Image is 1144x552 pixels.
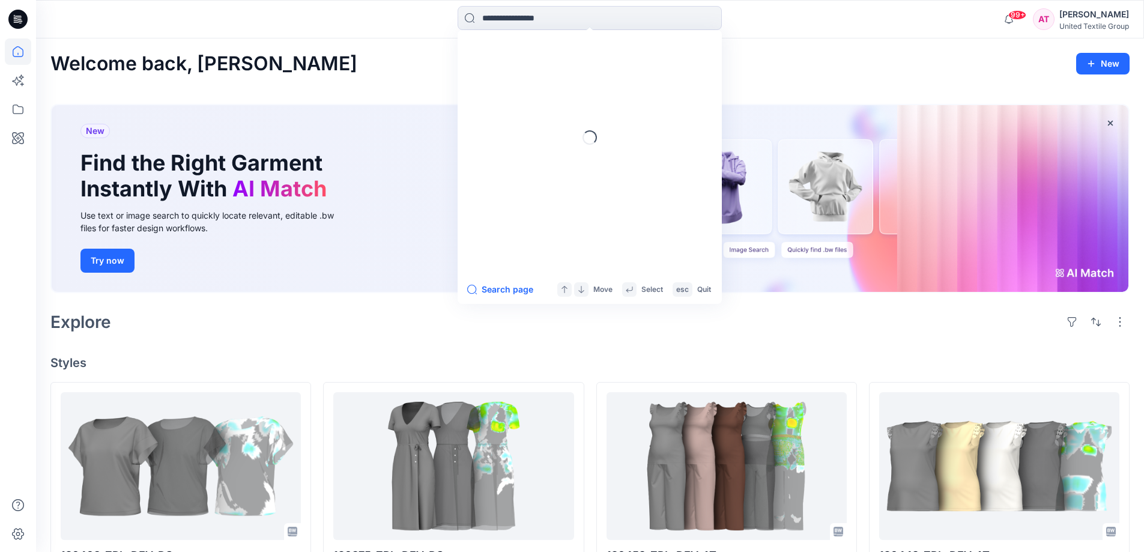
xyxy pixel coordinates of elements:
span: New [86,124,104,138]
div: Use text or image search to quickly locate relevant, editable .bw files for faster design workflows. [80,209,351,234]
a: 120375_ZPL_DEV_RG [333,392,574,541]
div: AT [1033,8,1055,30]
div: [PERSON_NAME] [1059,7,1129,22]
div: United Textile Group [1059,22,1129,31]
a: 120403_ZPL_DEV_RG [61,392,301,541]
h2: Welcome back, [PERSON_NAME] [50,53,357,75]
p: Move [593,284,613,296]
button: Try now [80,249,135,273]
p: Quit [697,284,711,296]
h4: Styles [50,356,1130,370]
button: New [1076,53,1130,74]
p: esc [676,284,689,296]
a: 120459_ZPL_DEV_AT [607,392,847,541]
h1: Find the Right Garment Instantly With [80,150,333,202]
span: 99+ [1008,10,1026,20]
a: 120449_ZPL_DEV_AT [879,392,1119,541]
button: Search page [467,282,533,297]
p: Select [641,284,663,296]
span: AI Match [232,175,327,202]
h2: Explore [50,312,111,332]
